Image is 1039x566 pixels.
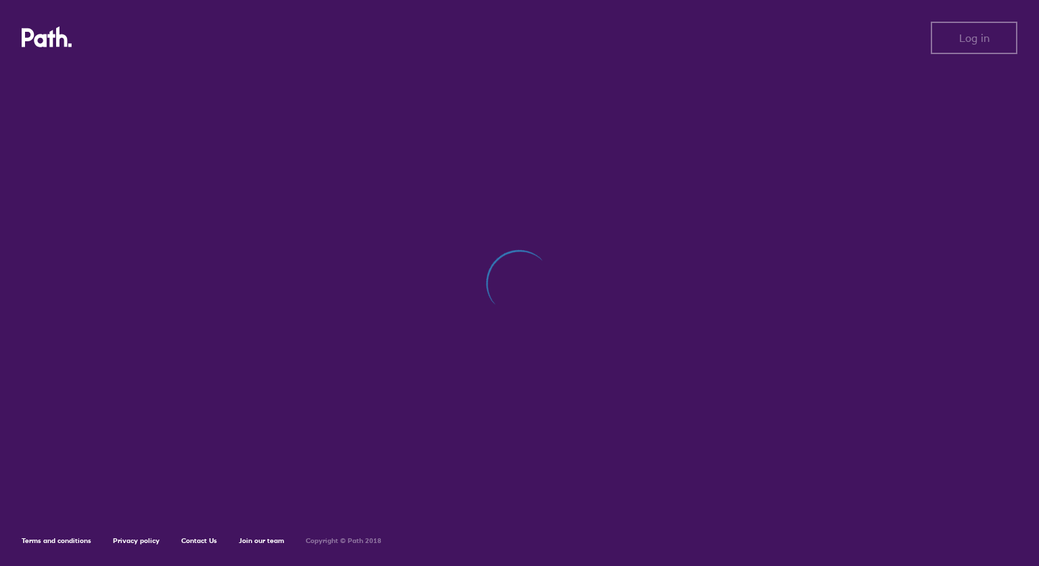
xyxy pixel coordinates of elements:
[931,22,1017,54] button: Log in
[306,537,382,545] h6: Copyright © Path 2018
[181,536,217,545] a: Contact Us
[239,536,284,545] a: Join our team
[959,32,990,44] span: Log in
[113,536,160,545] a: Privacy policy
[22,536,91,545] a: Terms and conditions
